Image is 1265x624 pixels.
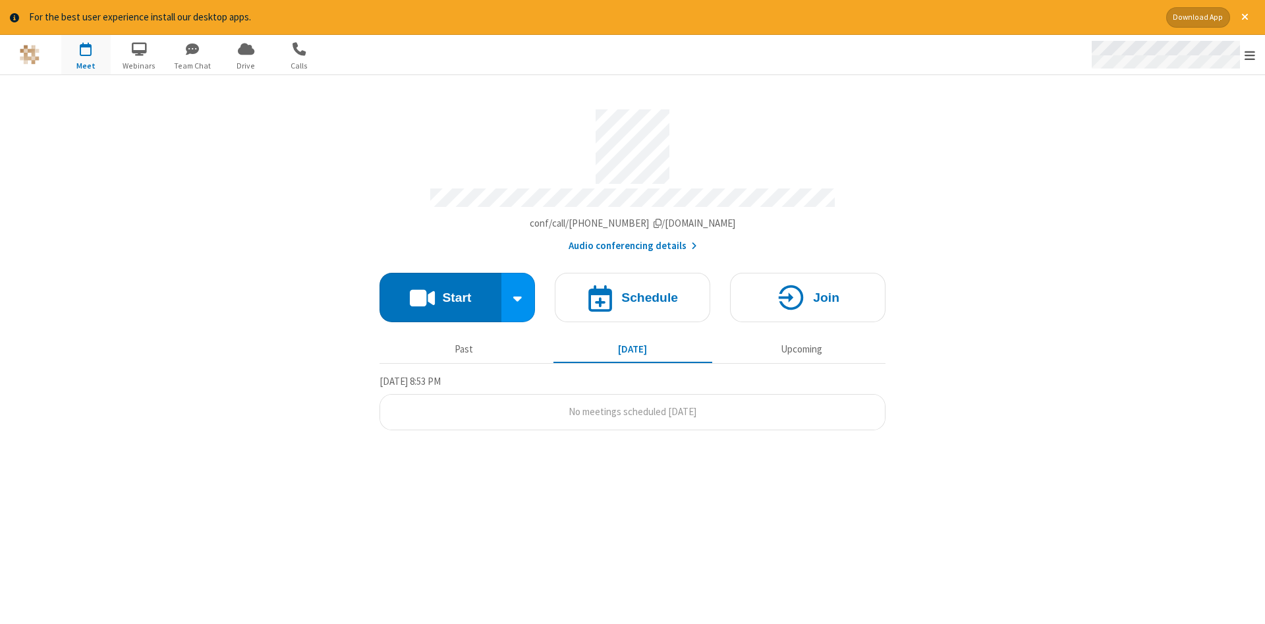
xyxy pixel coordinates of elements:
[20,45,40,65] img: QA Selenium DO NOT DELETE OR CHANGE
[275,60,324,72] span: Calls
[530,217,736,229] span: Copy my meeting room link
[569,405,696,418] span: No meetings scheduled [DATE]
[813,291,839,304] h4: Join
[553,337,712,362] button: [DATE]
[621,291,678,304] h4: Schedule
[221,60,271,72] span: Drive
[385,337,544,362] button: Past
[379,99,885,253] section: Account details
[722,337,881,362] button: Upcoming
[501,273,536,322] div: Start conference options
[168,60,217,72] span: Team Chat
[1166,7,1230,28] button: Download App
[379,374,885,430] section: Today's Meetings
[115,60,164,72] span: Webinars
[442,291,471,304] h4: Start
[530,216,736,231] button: Copy my meeting room linkCopy my meeting room link
[5,35,54,74] button: Logo
[29,10,1156,25] div: For the best user experience install our desktop apps.
[379,273,501,322] button: Start
[61,60,111,72] span: Meet
[730,273,885,322] button: Join
[555,273,710,322] button: Schedule
[379,375,441,387] span: [DATE] 8:53 PM
[569,239,697,254] button: Audio conferencing details
[1235,7,1255,28] button: Close alert
[1079,35,1265,74] div: Open menu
